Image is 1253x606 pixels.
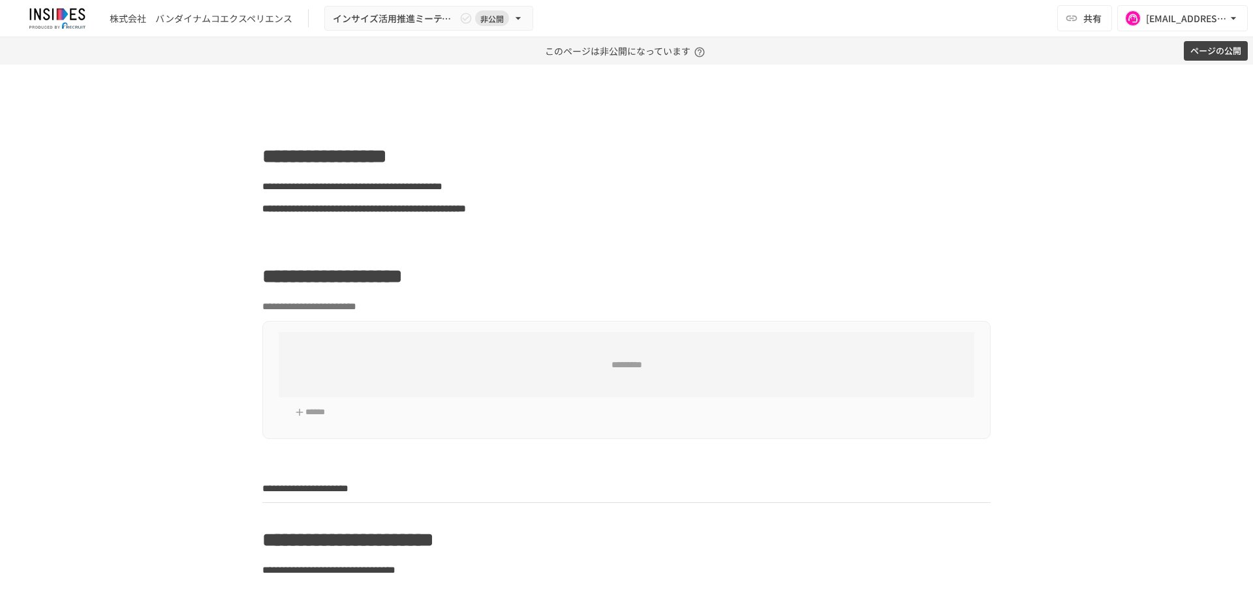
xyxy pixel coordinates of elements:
[324,6,533,31] button: インサイズ活用推進ミーティング ～2回目～非公開
[1184,41,1248,61] button: ページの公開
[1057,5,1112,31] button: 共有
[1146,10,1227,27] div: [EMAIL_ADDRESS][DOMAIN_NAME]
[545,37,709,65] p: このページは非公開になっています
[16,8,99,29] img: JmGSPSkPjKwBq77AtHmwC7bJguQHJlCRQfAXtnx4WuV
[1117,5,1248,31] button: [EMAIL_ADDRESS][DOMAIN_NAME]
[475,12,509,25] span: 非公開
[1083,11,1102,25] span: 共有
[110,12,292,25] div: 株式会社 バンダイナムコエクスペリエンス
[333,10,457,27] span: インサイズ活用推進ミーティング ～2回目～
